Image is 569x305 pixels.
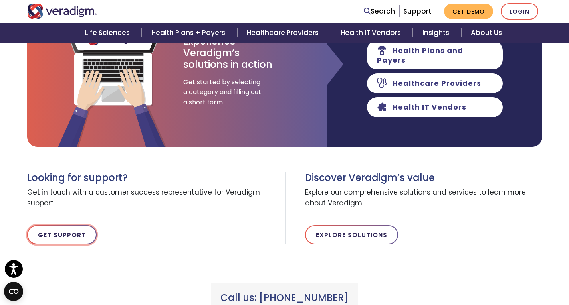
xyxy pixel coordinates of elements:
span: Get in touch with a customer success representative for Veradigm support. [27,184,279,213]
a: Get Demo [444,4,493,19]
img: Veradigm logo [27,4,97,19]
a: About Us [461,23,512,43]
h3: Experience Veradigm’s solutions in action [183,36,273,70]
a: Explore Solutions [305,225,398,244]
button: Open CMP widget [4,282,23,301]
a: Insights [413,23,461,43]
h3: Discover Veradigm’s value [305,172,542,184]
a: Life Sciences [75,23,142,43]
a: Health IT Vendors [331,23,413,43]
span: Explore our comprehensive solutions and services to learn more about Veradigm. [305,184,542,213]
a: Login [501,3,538,20]
h3: Call us: [PHONE_NUMBER] [220,292,349,304]
span: Get started by selecting a category and filling out a short form. [183,77,263,108]
a: Get Support [27,225,97,244]
a: Search [364,6,395,17]
a: Healthcare Providers [237,23,331,43]
h3: Looking for support? [27,172,279,184]
a: Support [403,6,431,16]
a: Health Plans + Payers [142,23,237,43]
